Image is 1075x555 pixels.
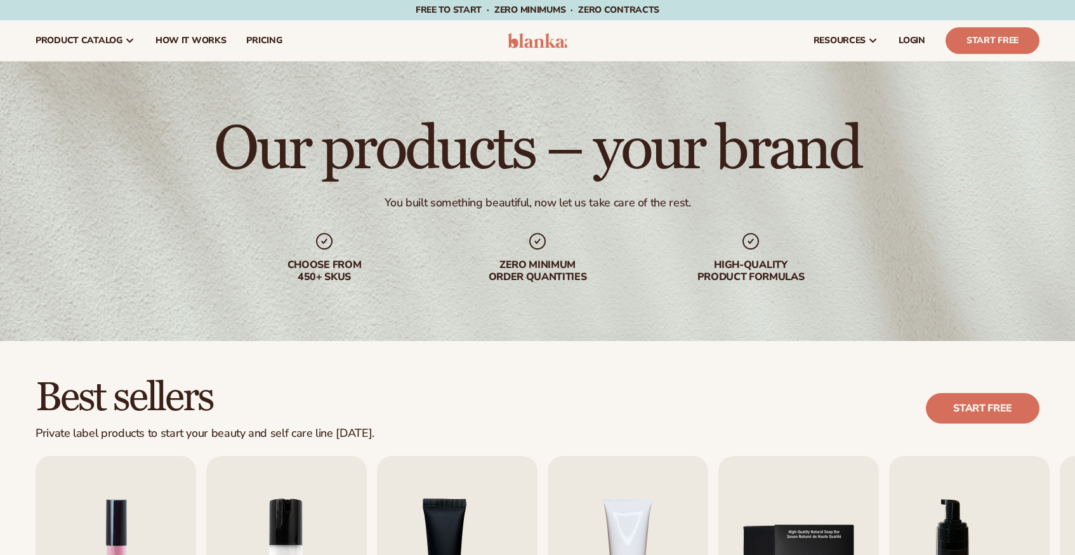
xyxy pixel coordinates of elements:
[669,259,832,283] div: High-quality product formulas
[36,36,122,46] span: product catalog
[36,377,374,419] h2: Best sellers
[246,36,282,46] span: pricing
[926,393,1039,424] a: Start free
[888,20,935,61] a: LOGIN
[214,119,861,180] h1: Our products – your brand
[385,196,691,210] div: You built something beautiful, now let us take care of the rest.
[508,33,568,48] img: logo
[36,427,374,441] div: Private label products to start your beauty and self care line [DATE].
[946,27,1039,54] a: Start Free
[416,4,659,16] span: Free to start · ZERO minimums · ZERO contracts
[243,259,406,283] div: Choose from 450+ Skus
[899,36,925,46] span: LOGIN
[25,20,145,61] a: product catalog
[145,20,237,61] a: How It Works
[803,20,888,61] a: resources
[456,259,619,283] div: Zero minimum order quantities
[236,20,292,61] a: pricing
[155,36,227,46] span: How It Works
[814,36,866,46] span: resources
